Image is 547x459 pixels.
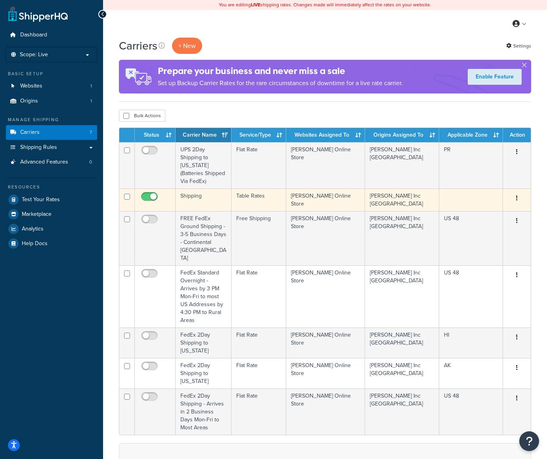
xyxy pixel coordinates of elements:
[20,98,38,105] span: Origins
[468,69,522,85] a: Enable Feature
[20,159,68,166] span: Advanced Features
[365,142,439,189] td: [PERSON_NAME] Inc [GEOGRAPHIC_DATA]
[90,83,92,90] span: 1
[176,128,231,142] th: Carrier Name: activate to sort column ascending
[158,65,403,78] h4: Prepare your business and never miss a sale
[22,211,52,218] span: Marketplace
[22,240,48,247] span: Help Docs
[172,38,202,54] button: + New
[365,328,439,358] td: [PERSON_NAME] Inc [GEOGRAPHIC_DATA]
[6,125,97,140] a: Carriers 7
[6,70,97,77] div: Basic Setup
[231,328,286,358] td: Flat Rate
[439,211,503,265] td: US 48
[90,129,92,136] span: 7
[365,389,439,435] td: [PERSON_NAME] Inc [GEOGRAPHIC_DATA]
[176,358,231,389] td: FedEx 2Day Shipping to [US_STATE]
[176,265,231,328] td: FedEx Standard Overnight - Arrives by 3 PM Mon-Fri to most US Addresses by 4:30 PM to Rural Areas
[6,192,97,207] a: Test Your Rates
[439,128,503,142] th: Applicable Zone: activate to sort column ascending
[251,1,260,8] b: LIVE
[6,155,97,170] li: Advanced Features
[6,79,97,93] a: Websites 1
[22,196,60,203] span: Test Your Rates
[119,60,158,93] img: ad-rules-rateshop-fe6ec290ccb7230408bd80ed9643f0289d75e0ffd9eb532fc0e269fcd187b520.png
[286,142,365,189] td: [PERSON_NAME] Online Store
[231,389,286,435] td: Flat Rate
[176,328,231,358] td: FedEx 2Day Shipping to [US_STATE]
[6,94,97,109] a: Origins 1
[231,265,286,328] td: Flat Rate
[6,184,97,190] div: Resources
[20,51,48,58] span: Scope: Live
[439,328,503,358] td: HI
[286,211,365,265] td: [PERSON_NAME] Online Store
[286,265,365,328] td: [PERSON_NAME] Online Store
[503,128,531,142] th: Action
[6,236,97,251] a: Help Docs
[365,211,439,265] td: [PERSON_NAME] Inc [GEOGRAPHIC_DATA]
[20,129,40,136] span: Carriers
[6,140,97,155] a: Shipping Rules
[8,6,68,22] a: ShipperHQ Home
[20,32,47,38] span: Dashboard
[365,358,439,389] td: [PERSON_NAME] Inc [GEOGRAPHIC_DATA]
[286,358,365,389] td: [PERSON_NAME] Online Store
[176,211,231,265] td: FREE FedEx Ground Shipping - 3-5 Business Days - Continental [GEOGRAPHIC_DATA]
[20,144,57,151] span: Shipping Rules
[119,110,165,122] button: Bulk Actions
[6,79,97,93] li: Websites
[365,128,439,142] th: Origins Assigned To: activate to sort column ascending
[89,159,92,166] span: 0
[6,155,97,170] a: Advanced Features 0
[231,128,286,142] th: Service/Type: activate to sort column ascending
[6,222,97,236] a: Analytics
[231,358,286,389] td: Flat Rate
[231,189,286,211] td: Table Rates
[365,265,439,328] td: [PERSON_NAME] Inc [GEOGRAPHIC_DATA]
[176,142,231,189] td: UPS 2Day Shipping to [US_STATE] (Batteries Shipped Via FedEx)
[439,358,503,389] td: AK
[135,128,176,142] th: Status: activate to sort column ascending
[231,211,286,265] td: Free Shipping
[6,28,97,42] a: Dashboard
[119,38,157,53] h1: Carriers
[90,98,92,105] span: 1
[286,128,365,142] th: Websites Assigned To: activate to sort column ascending
[519,431,539,451] button: Open Resource Center
[6,207,97,221] a: Marketplace
[6,116,97,123] div: Manage Shipping
[20,83,42,90] span: Websites
[439,265,503,328] td: US 48
[6,125,97,140] li: Carriers
[22,226,44,232] span: Analytics
[286,328,365,358] td: [PERSON_NAME] Online Store
[231,142,286,189] td: Flat Rate
[365,189,439,211] td: [PERSON_NAME] Inc [GEOGRAPHIC_DATA]
[439,142,503,189] td: PR
[6,94,97,109] li: Origins
[506,40,531,51] a: Settings
[439,389,503,435] td: US 48
[286,389,365,435] td: [PERSON_NAME] Online Store
[158,78,403,89] p: Set up Backup Carrier Rates for the rare circumstances of downtime for a live rate carrier.
[286,189,365,211] td: [PERSON_NAME] Online Store
[176,389,231,435] td: FedEx 2Day Shipping - Arrives in 2 Business Days Mon-Fri to Most Areas
[176,189,231,211] td: Shipping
